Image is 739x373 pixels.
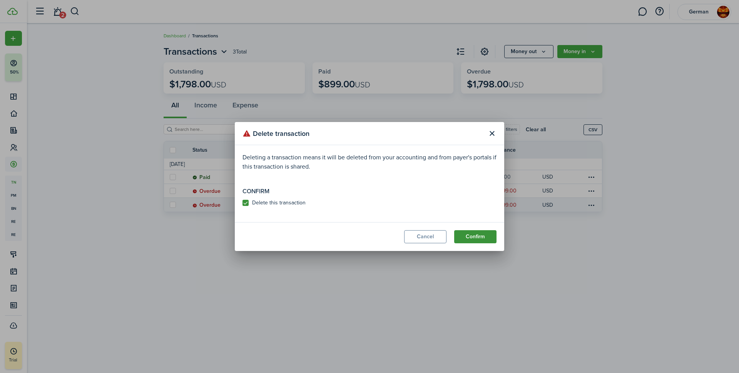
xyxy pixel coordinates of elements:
p: Deleting a transaction means it will be deleted from your accounting and from payer's portals if ... [242,153,497,171]
button: Confirm [454,230,497,243]
button: Cancel [404,230,446,243]
label: Delete this transaction [242,200,306,206]
button: Close modal [485,127,498,140]
p: Confirm [242,187,497,196]
modal-title: Delete transaction [242,126,483,141]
